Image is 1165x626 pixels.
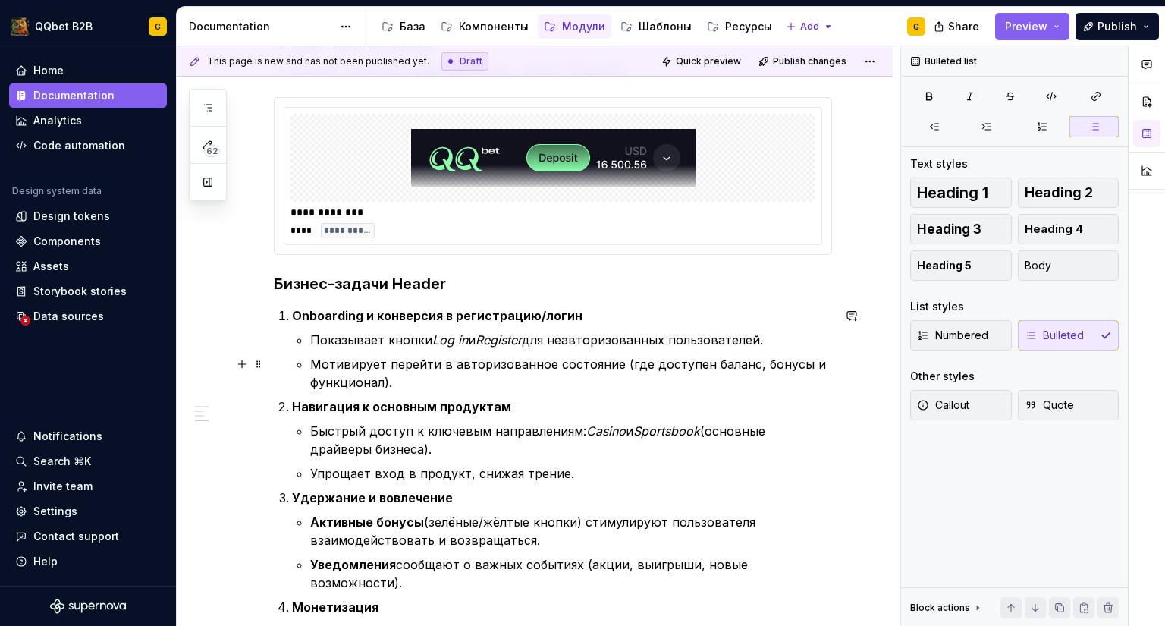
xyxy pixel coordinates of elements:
strong: Монетизация [292,599,378,615]
span: Heading 5 [917,258,972,273]
div: Components [33,234,101,249]
button: Numbered [910,320,1012,351]
button: Publish [1076,13,1159,40]
div: Notifications [33,429,102,444]
div: Шаблоны [639,19,692,34]
div: Компоненты [459,19,529,34]
p: Быстрый доступ к ключевым направлениям: и (основные драйверы бизнеса). [310,422,832,458]
img: 491028fe-7948-47f3-9fb2-82dab60b8b20.png [11,17,29,36]
a: Design tokens [9,204,167,228]
a: Components [9,229,167,253]
div: Other styles [910,369,975,384]
button: Help [9,549,167,574]
span: Share [948,19,979,34]
a: Компоненты [435,14,535,39]
div: Design system data [12,185,102,197]
div: Ресурсы [725,19,772,34]
span: Add [800,20,819,33]
button: Notifications [9,424,167,448]
div: Code automation [33,138,125,153]
p: Упрощает вход в продукт, снижая трение. [310,464,832,483]
svg: Supernova Logo [50,599,126,614]
em: Log in [432,332,468,348]
div: Assets [33,259,69,274]
strong: Onboarding и конверсия в регистрацию/логин [292,308,582,323]
div: Settings [33,504,77,519]
div: Storybook stories [33,284,127,299]
span: Heading 4 [1025,222,1083,237]
button: Publish changes [754,51,853,72]
div: Search ⌘K [33,454,91,469]
div: База [400,19,425,34]
p: сообщают о важных событиях (акции, выигрыши, новые возможности). [310,555,832,592]
button: Quick preview [657,51,748,72]
div: List styles [910,299,964,314]
strong: Навигация к основным продуктам [292,399,511,414]
span: Quote [1025,398,1074,413]
a: Шаблоны [614,14,698,39]
em: Casino [586,423,626,439]
div: G [155,20,161,33]
p: Мотивирует перейти в авторизованное состояние (где доступен баланс, бонусы и функционал). [310,355,832,392]
div: Block actions [910,602,970,614]
div: Page tree [375,11,778,42]
strong: Уведомления [310,557,396,572]
div: Модули [562,19,605,34]
span: Publish [1097,19,1137,34]
button: Preview [995,13,1069,40]
a: Data sources [9,304,167,329]
div: Help [33,554,58,569]
span: Publish changes [773,55,846,68]
a: Documentation [9,83,167,108]
span: Callout [917,398,969,413]
span: Numbered [917,328,988,343]
span: Heading 2 [1025,185,1093,200]
button: Callout [910,390,1012,420]
a: Storybook stories [9,279,167,304]
div: G [913,20,919,33]
em: Sportsbook [633,423,700,439]
div: Data sources [33,309,104,324]
div: Invite team [33,479,93,494]
a: Ресурсы [701,14,778,39]
a: Home [9,58,167,83]
strong: Активные бонусы [310,514,424,530]
span: Quick preview [676,55,741,68]
button: Search ⌘K [9,449,167,473]
button: Heading 5 [910,250,1012,281]
div: Analytics [33,113,82,128]
button: Quote [1018,390,1119,420]
div: Home [33,63,64,78]
button: Heading 1 [910,178,1012,208]
button: Heading 4 [1018,214,1119,244]
button: Contact support [9,524,167,549]
a: Модули [538,14,611,39]
div: Design tokens [33,209,110,224]
a: Code automation [9,134,167,158]
button: Share [926,13,989,40]
span: Heading 3 [917,222,981,237]
a: Settings [9,499,167,524]
div: Contact support [33,529,119,544]
a: Invite team [9,474,167,499]
button: Add [781,16,838,37]
a: База [375,14,432,39]
div: Text styles [910,156,968,171]
button: Heading 2 [1018,178,1119,208]
h3: Бизнес-задачи Header [274,273,832,294]
span: Draft [460,55,482,68]
button: Heading 3 [910,214,1012,244]
span: This page is new and has not been published yet. [207,55,429,68]
span: Heading 1 [917,185,988,200]
span: 62 [204,145,220,157]
span: Preview [1005,19,1047,34]
div: QQbet B2B [35,19,93,34]
div: Block actions [910,597,984,618]
p: (зелёные/жёлтые кнопки) стимулируют пользователя взаимодействовать и возвращаться. [310,513,832,549]
span: Body [1025,258,1051,273]
a: Analytics [9,109,167,133]
div: Documentation [33,88,115,103]
em: Register [476,332,522,348]
strong: Удержание и вовлечение [292,490,453,505]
